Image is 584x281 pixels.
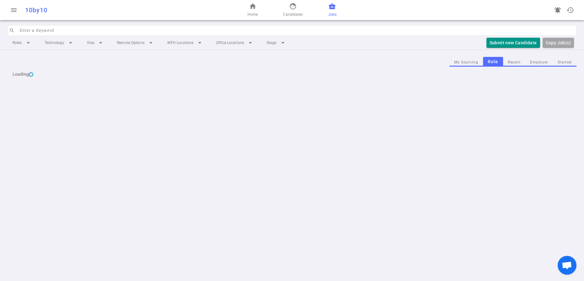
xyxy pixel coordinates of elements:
button: Open history [564,4,576,16]
button: Open menu [8,4,20,16]
span: face [289,3,297,10]
li: Stage [262,37,292,48]
span: Home [247,11,258,18]
button: Role [483,57,503,67]
button: Starred [553,58,576,67]
a: Home [247,3,258,18]
button: My Sourcing [449,58,483,67]
span: Jobs [328,11,337,18]
li: Remote Options [112,37,160,48]
span: business_center [328,3,336,10]
button: Submit new Candidate [486,38,540,48]
a: Candidates [283,3,303,18]
a: Open chat [558,256,576,275]
span: home [249,3,257,10]
button: Recent [503,58,525,67]
a: Jobs [328,3,337,18]
button: Employer [525,58,553,67]
span: notifications_active [554,6,561,14]
span: menu [10,6,18,14]
li: Office Locations [211,37,259,48]
span: Candidates [283,11,303,18]
div: Loading [8,67,576,82]
li: WFH Locations [162,37,209,48]
a: Go to see announcements [551,4,564,16]
li: Visa [82,37,109,48]
li: Roles [8,37,37,48]
span: history [566,6,574,14]
span: search [9,28,15,33]
li: Technology [40,37,79,48]
div: 10by10 [25,6,192,14]
img: loading... [29,72,33,77]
